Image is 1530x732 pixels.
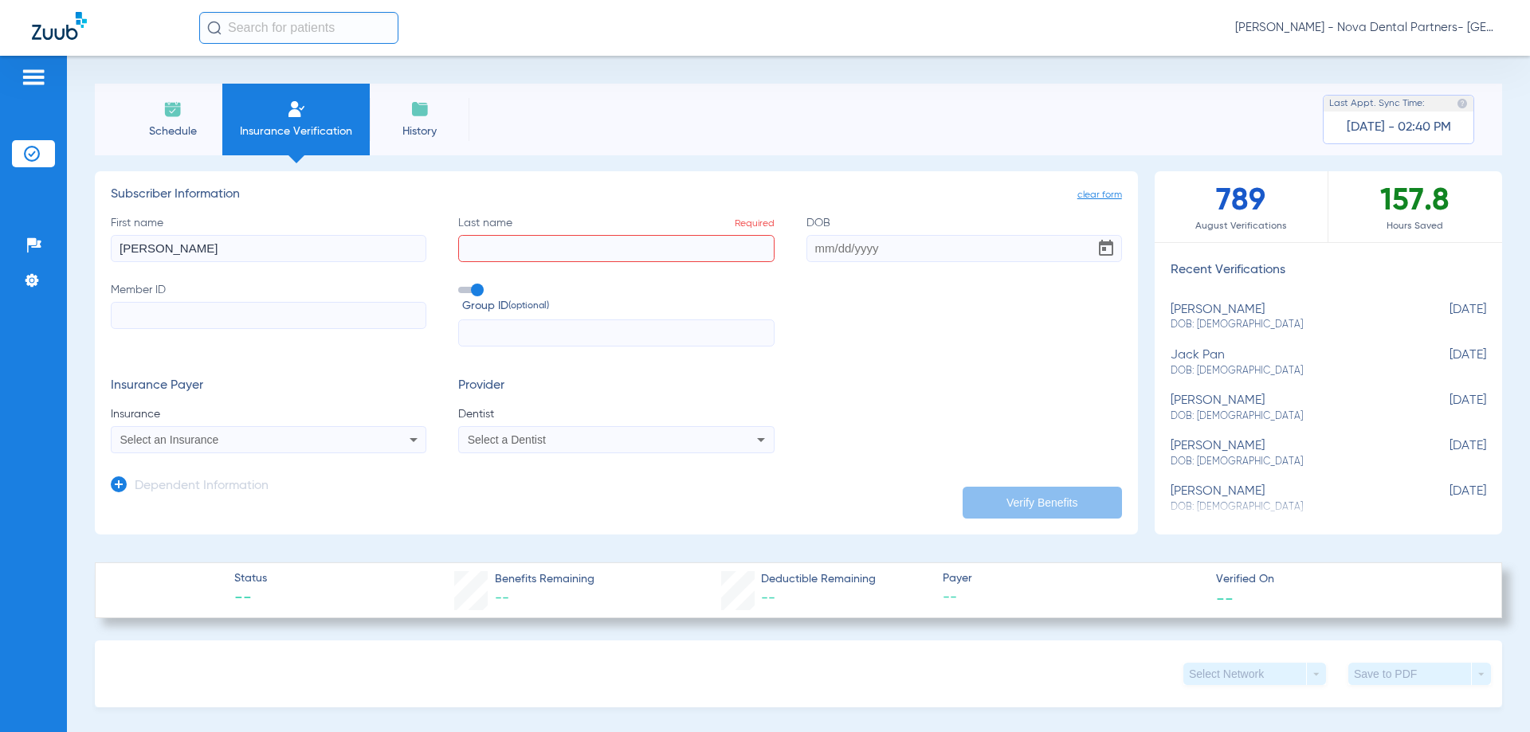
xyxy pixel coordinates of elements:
input: Search for patients [199,12,398,44]
span: Group ID [462,298,774,315]
span: DOB: [DEMOGRAPHIC_DATA] [1171,455,1406,469]
span: Select a Dentist [468,433,546,446]
label: DOB [806,215,1122,262]
img: Schedule [163,100,182,119]
label: Last name [458,215,774,262]
span: [DATE] - 02:40 PM [1347,119,1451,135]
img: Search Icon [207,21,222,35]
img: hamburger-icon [21,68,46,87]
span: Insurance Verification [234,123,358,139]
button: Verify Benefits [963,487,1122,519]
span: DOB: [DEMOGRAPHIC_DATA] [1171,364,1406,378]
span: [PERSON_NAME] - Nova Dental Partners- [GEOGRAPHIC_DATA] [1235,20,1498,36]
label: First name [111,215,426,262]
span: Benefits Remaining [495,571,594,588]
div: jack pan [1171,348,1406,378]
span: -- [234,588,267,610]
span: [DATE] [1406,484,1486,514]
span: DOB: [DEMOGRAPHIC_DATA] [1171,409,1406,424]
div: 789 [1155,171,1328,242]
span: History [382,123,457,139]
span: Deductible Remaining [761,571,876,588]
div: [PERSON_NAME] [1171,303,1406,332]
span: -- [1216,589,1234,606]
div: [PERSON_NAME] [1171,439,1406,468]
span: Schedule [135,123,210,139]
span: [DATE] [1406,439,1486,468]
h3: Dependent Information [135,479,269,495]
h3: Subscriber Information [111,187,1122,203]
span: Hours Saved [1328,218,1502,234]
span: clear form [1077,187,1122,203]
span: -- [943,588,1202,608]
span: August Verifications [1155,218,1328,234]
span: Verified On [1216,571,1476,588]
h3: Recent Verifications [1155,263,1502,279]
label: Member ID [111,282,426,347]
h3: Insurance Payer [111,378,426,394]
input: DOBOpen calendar [806,235,1122,262]
span: -- [761,591,775,605]
img: last sync help info [1457,98,1468,109]
span: Dentist [458,406,774,422]
input: First name [111,235,426,262]
iframe: Chat Widget [1450,656,1530,732]
span: Insurance [111,406,426,422]
span: Select an Insurance [120,433,219,446]
span: [DATE] [1406,303,1486,332]
img: Manual Insurance Verification [287,100,306,119]
span: [DATE] [1406,393,1486,423]
span: Status [234,570,267,587]
img: History [410,100,430,119]
h3: Provider [458,378,774,394]
input: Member ID [111,302,426,329]
span: [DATE] [1406,348,1486,378]
small: (optional) [508,298,549,315]
span: DOB: [DEMOGRAPHIC_DATA] [1171,318,1406,332]
button: Open calendar [1090,233,1122,264]
span: Last Appt. Sync Time: [1329,96,1425,112]
span: -- [495,591,509,605]
span: Required [735,219,775,229]
div: [PERSON_NAME] [1171,484,1406,514]
img: Zuub Logo [32,12,87,40]
span: Payer [943,570,1202,587]
div: [PERSON_NAME] [1171,393,1406,423]
div: 157.8 [1328,171,1502,242]
input: Last nameRequired [458,235,774,262]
